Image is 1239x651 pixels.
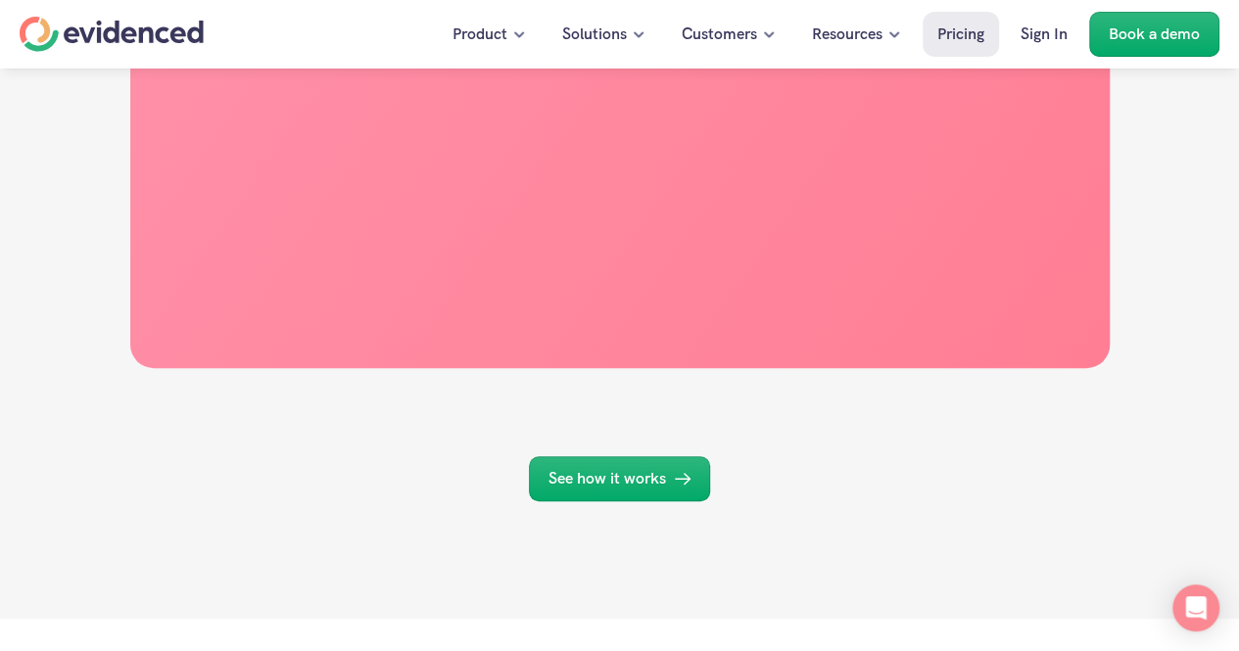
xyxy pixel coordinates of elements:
[548,466,666,491] p: See how it works
[20,17,204,52] a: Home
[937,22,984,47] p: Pricing
[812,22,882,47] p: Resources
[1006,12,1082,57] a: Sign In
[453,22,507,47] p: Product
[1109,22,1200,47] p: Book a demo
[562,22,627,47] p: Solutions
[682,22,757,47] p: Customers
[529,456,710,501] a: See how it works
[1089,12,1219,57] a: Book a demo
[923,12,999,57] a: Pricing
[1021,22,1068,47] p: Sign In
[1172,584,1219,631] div: Open Intercom Messenger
